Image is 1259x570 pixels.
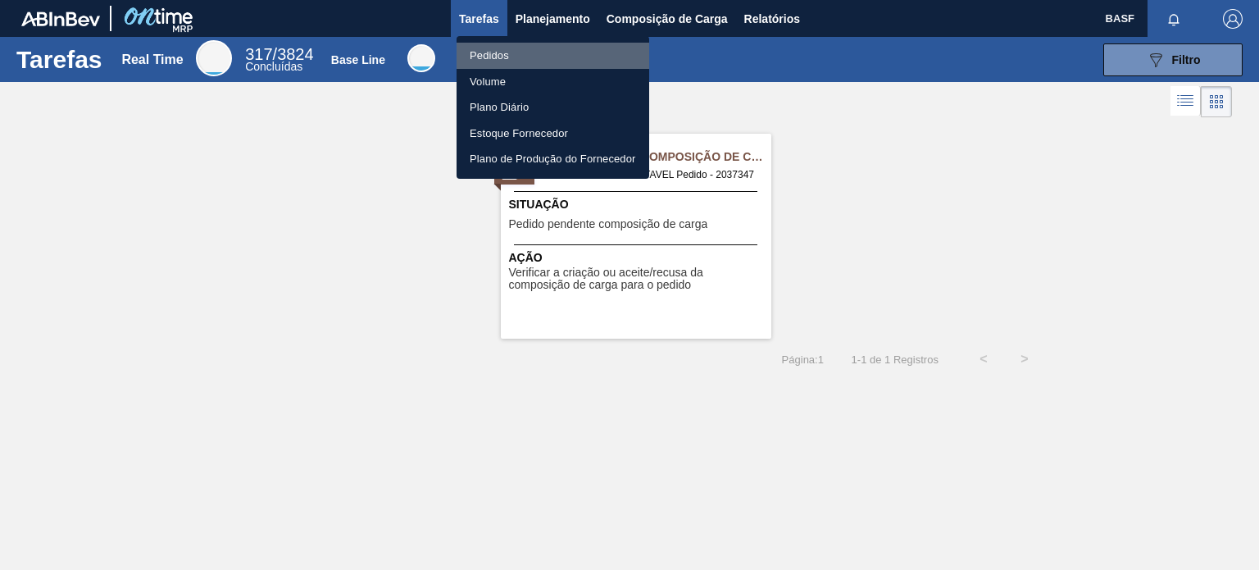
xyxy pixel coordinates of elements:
a: Plano Diário [457,94,649,121]
a: Plano de Produção do Fornecedor [457,146,649,172]
a: Pedidos [457,43,649,69]
a: Estoque Fornecedor [457,121,649,147]
a: Volume [457,69,649,95]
